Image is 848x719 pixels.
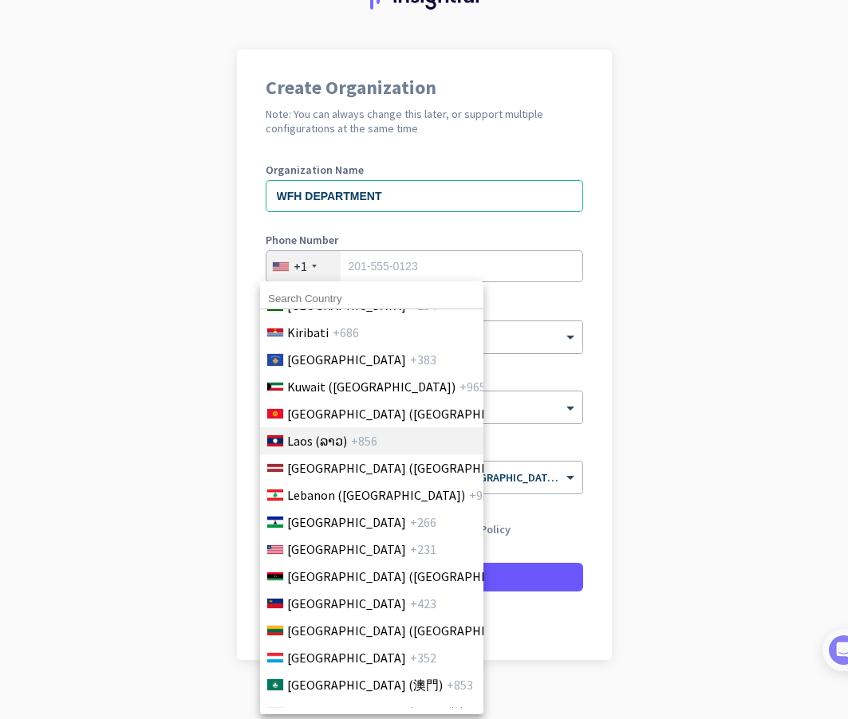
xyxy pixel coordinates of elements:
[410,350,436,369] span: +383
[447,675,473,694] span: +853
[287,404,536,423] span: [GEOGRAPHIC_DATA] ([GEOGRAPHIC_DATA])
[287,431,347,450] span: Laos (ລາວ)
[287,323,329,342] span: Kiribati
[260,289,483,309] input: Search Country
[351,431,377,450] span: +856
[410,540,436,559] span: +231
[287,567,536,586] span: [GEOGRAPHIC_DATA] (‫[GEOGRAPHIC_DATA]‬‎)
[287,458,536,477] span: [GEOGRAPHIC_DATA] ([GEOGRAPHIC_DATA])
[459,377,486,396] span: +965
[287,377,456,396] span: Kuwait (‫[GEOGRAPHIC_DATA]‬‎)
[287,648,406,667] span: [GEOGRAPHIC_DATA]
[287,350,406,369] span: [GEOGRAPHIC_DATA]
[287,594,406,613] span: [GEOGRAPHIC_DATA]
[469,485,495,505] span: +961
[410,648,436,667] span: +352
[287,485,465,505] span: Lebanon (‫[GEOGRAPHIC_DATA]‬‎)
[287,540,406,559] span: [GEOGRAPHIC_DATA]
[333,323,359,342] span: +686
[287,621,536,640] span: [GEOGRAPHIC_DATA] ([GEOGRAPHIC_DATA])
[410,513,436,532] span: +266
[287,513,406,532] span: [GEOGRAPHIC_DATA]
[287,675,443,694] span: [GEOGRAPHIC_DATA] (澳門)
[410,594,436,613] span: +423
